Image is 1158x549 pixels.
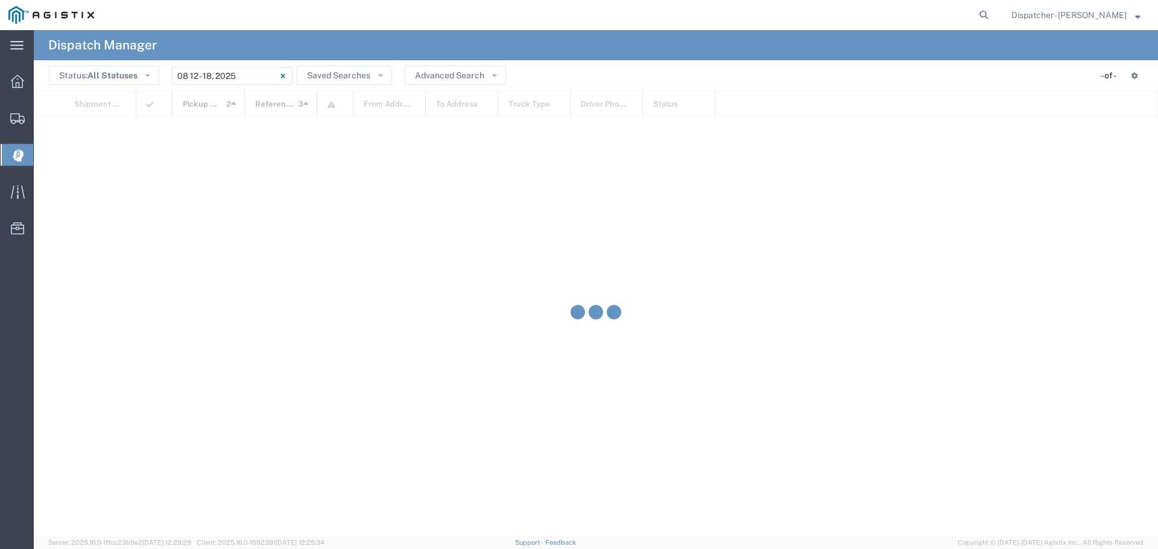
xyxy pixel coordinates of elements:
[958,538,1144,548] span: Copyright © [DATE]-[DATE] Agistix Inc., All Rights Reserved
[405,66,506,85] button: Advanced Search
[1101,69,1122,82] div: - of -
[1011,8,1127,22] span: Dispatcher - Eli Amezcua
[142,539,191,546] span: [DATE] 12:29:29
[197,539,324,546] span: Client: 2025.16.0-1592391
[1011,8,1141,22] button: Dispatcher - [PERSON_NAME]
[49,66,159,85] button: Status:All Statuses
[87,71,138,80] span: All Statuses
[48,539,191,546] span: Server: 2025.16.0-1ffcc23b9e2
[8,6,94,24] img: logo
[276,539,324,546] span: [DATE] 12:25:34
[515,539,545,546] a: Support
[48,30,157,60] h4: Dispatch Manager
[545,539,576,546] a: Feedback
[297,66,392,85] button: Saved Searches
